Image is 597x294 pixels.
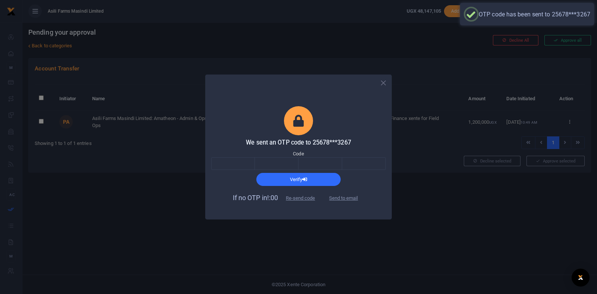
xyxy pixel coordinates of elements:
div: OTP code has been sent to 25678***3267 [479,11,590,18]
div: Open Intercom Messenger [572,269,590,287]
span: If no OTP in [233,194,322,202]
span: !:00 [267,194,278,202]
button: Verify [256,173,341,186]
label: Code [293,150,304,158]
button: Close [378,78,389,88]
h5: We sent an OTP code to 25678***3267 [211,139,386,146]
